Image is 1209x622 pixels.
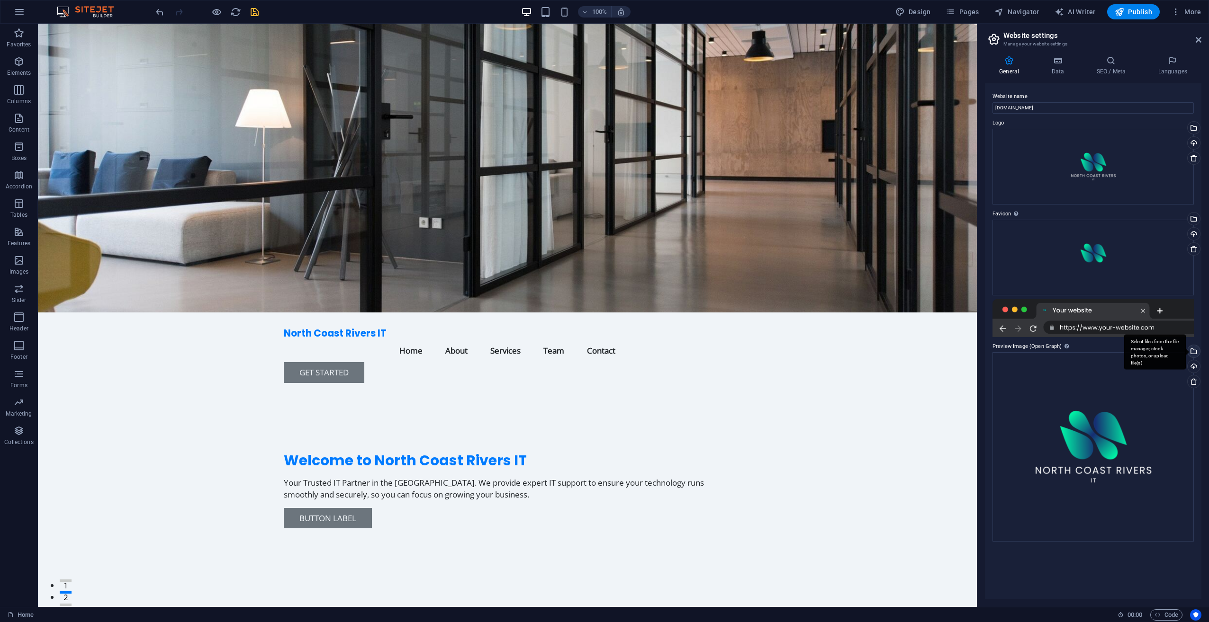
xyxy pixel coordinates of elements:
p: Elements [7,69,31,77]
h6: Session time [1118,609,1143,621]
button: save [249,6,260,18]
p: Features [8,240,30,247]
button: Pages [942,4,983,19]
p: Images [9,268,29,275]
span: Code [1155,609,1178,621]
h4: General [985,56,1037,76]
span: Publish [1115,7,1152,17]
button: 1 [22,556,34,558]
img: Editor Logo [54,6,126,18]
p: Collections [4,438,33,446]
button: undo [154,6,165,18]
button: 2 [22,568,34,570]
span: Navigator [994,7,1039,17]
div: 6-j2VaksYVpQ6CtB3tDVHLPg-nH4Q1NIFJSIo_ZKr-NN3WA.png [992,220,1194,295]
p: Columns [7,98,31,105]
input: Name... [992,102,1194,114]
label: Website name [992,91,1194,102]
i: Undo: Change preview image (Ctrl+Z) [154,7,165,18]
div: 1-1n-7Mb3vb6UdgluL4_C2Sg.png [992,352,1194,542]
span: Design [895,7,931,17]
p: Tables [10,211,27,219]
button: Navigator [991,4,1043,19]
button: 100% [578,6,612,18]
span: : [1134,611,1136,618]
label: Logo [992,117,1194,129]
a: Select files from the file manager, stock photos, or upload file(s) [1187,345,1200,358]
span: Pages [946,7,979,17]
i: Reload page [230,7,241,18]
button: AI Writer [1051,4,1100,19]
p: Content [9,126,29,133]
label: Preview Image (Open Graph) [992,341,1194,352]
span: AI Writer [1055,7,1096,17]
h6: 100% [592,6,607,18]
h3: Manage your website settings [1003,40,1182,48]
label: Favicon [992,208,1194,220]
span: More [1171,7,1201,17]
p: Header [9,325,28,332]
p: Footer [10,353,27,361]
h4: Languages [1144,56,1201,76]
span: 00 00 [1128,609,1142,621]
p: Marketing [6,410,32,418]
h2: Website settings [1003,31,1201,40]
a: Click to cancel selection. Double-click to open Pages [8,609,34,621]
div: 1-1n-7Mb3vb6UdgluL4_C2Sg.png [992,129,1194,204]
button: Publish [1107,4,1160,19]
p: Favorites [7,41,31,48]
button: Usercentrics [1190,609,1201,621]
button: Code [1150,609,1182,621]
button: 3 [22,580,34,582]
div: Design (Ctrl+Alt+Y) [892,4,935,19]
h4: Data [1037,56,1082,76]
p: Forms [10,382,27,389]
button: reload [230,6,241,18]
p: Boxes [11,154,27,162]
h4: SEO / Meta [1082,56,1144,76]
p: Accordion [6,183,32,190]
i: On resize automatically adjust zoom level to fit chosen device. [617,8,625,16]
i: Save (Ctrl+S) [249,7,260,18]
button: Design [892,4,935,19]
button: Click here to leave preview mode and continue editing [211,6,222,18]
button: More [1167,4,1205,19]
div: Select files from the file manager, stock photos, or upload file(s) [1124,334,1186,370]
p: Slider [12,296,27,304]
